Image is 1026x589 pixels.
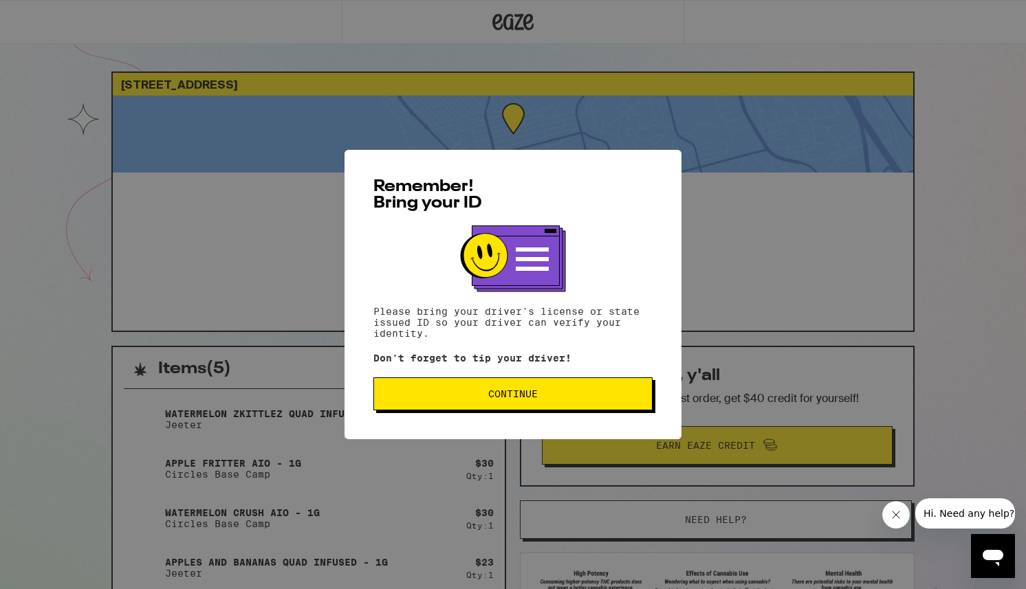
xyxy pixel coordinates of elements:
iframe: Message from company [915,498,1015,529]
p: Don't forget to tip your driver! [373,353,653,364]
button: Continue [373,377,653,410]
span: Continue [488,389,538,399]
p: Please bring your driver's license or state issued ID so your driver can verify your identity. [373,306,653,339]
iframe: Close message [882,501,910,529]
iframe: Button to launch messaging window [971,534,1015,578]
span: Remember! Bring your ID [373,179,482,212]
